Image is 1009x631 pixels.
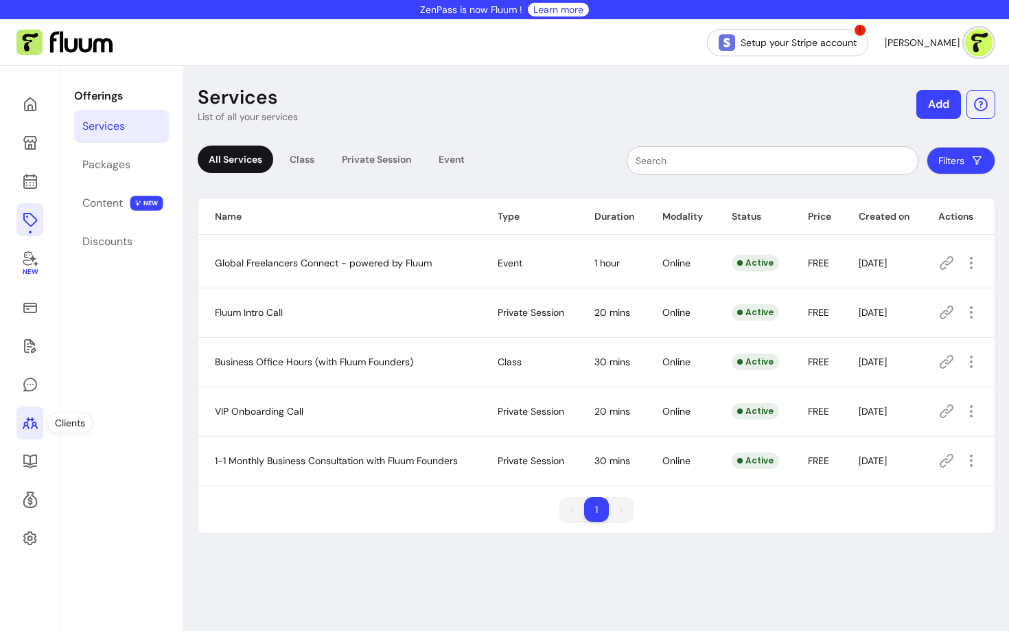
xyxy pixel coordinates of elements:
[732,255,779,271] div: Active
[791,198,842,235] th: Price
[16,368,43,401] a: My Messages
[808,356,829,368] span: FREE
[420,3,522,16] p: ZenPass is now Fluum !
[594,257,620,269] span: 1 hour
[215,405,303,417] span: VIP Onboarding Call
[16,406,43,439] a: Clients
[74,110,169,143] a: Services
[859,356,887,368] span: [DATE]
[16,330,43,363] a: Waivers
[927,147,995,174] button: Filters
[859,455,887,467] span: [DATE]
[82,157,130,173] div: Packages
[16,522,43,555] a: Settings
[885,29,993,56] button: avatar[PERSON_NAME]
[198,146,273,173] div: All Services
[859,257,887,269] span: [DATE]
[965,29,993,56] img: avatar
[279,146,325,173] div: Class
[198,198,481,235] th: Name
[715,198,791,235] th: Status
[16,483,43,516] a: Refer & Earn
[74,88,169,104] p: Offerings
[808,455,829,467] span: FREE
[853,23,867,37] span: !
[74,187,169,220] a: Content NEW
[16,165,43,198] a: Calendar
[82,195,123,211] div: Content
[662,455,691,467] span: Online
[732,452,779,469] div: Active
[428,146,476,173] div: Event
[922,198,995,235] th: Actions
[732,403,779,420] div: Active
[594,405,630,417] span: 20 mins
[82,118,125,135] div: Services
[498,356,522,368] span: Class
[553,490,640,529] nav: pagination navigation
[859,306,887,319] span: [DATE]
[808,405,829,417] span: FREE
[498,405,564,417] span: Private Session
[594,455,630,467] span: 30 mins
[646,198,715,235] th: Modality
[662,306,691,319] span: Online
[533,3,583,16] a: Learn more
[732,354,779,370] div: Active
[594,356,630,368] span: 30 mins
[662,257,691,269] span: Online
[808,257,829,269] span: FREE
[584,497,609,522] li: pagination item 1 active
[74,148,169,181] a: Packages
[215,306,283,319] span: Fluum Intro Call
[498,306,564,319] span: Private Session
[481,198,578,235] th: Type
[732,304,779,321] div: Active
[215,455,458,467] span: 1-1 Monthly Business Consultation with Fluum Founders
[198,85,278,110] p: Services
[808,306,829,319] span: FREE
[130,196,163,211] span: NEW
[498,257,522,269] span: Event
[215,356,413,368] span: Business Office Hours (with Fluum Founders)
[885,36,960,49] span: [PERSON_NAME]
[498,455,564,467] span: Private Session
[16,30,113,56] img: Fluum Logo
[74,225,169,258] a: Discounts
[16,203,43,236] a: Offerings
[578,198,646,235] th: Duration
[662,405,691,417] span: Online
[16,242,43,286] a: New
[198,110,298,124] p: List of all your services
[16,126,43,159] a: My Page
[707,29,868,56] a: Setup your Stripe account
[16,88,43,121] a: Home
[82,233,132,250] div: Discounts
[594,306,630,319] span: 20 mins
[859,405,887,417] span: [DATE]
[48,413,92,433] div: Clients
[719,34,735,51] img: Stripe Icon
[16,291,43,324] a: Sales
[916,90,961,119] button: Add
[662,356,691,368] span: Online
[22,268,37,277] span: New
[331,146,422,173] div: Private Session
[636,154,909,168] input: Search
[842,198,922,235] th: Created on
[215,257,432,269] span: Global Freelancers Connect - powered by Fluum
[16,445,43,478] a: Resources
